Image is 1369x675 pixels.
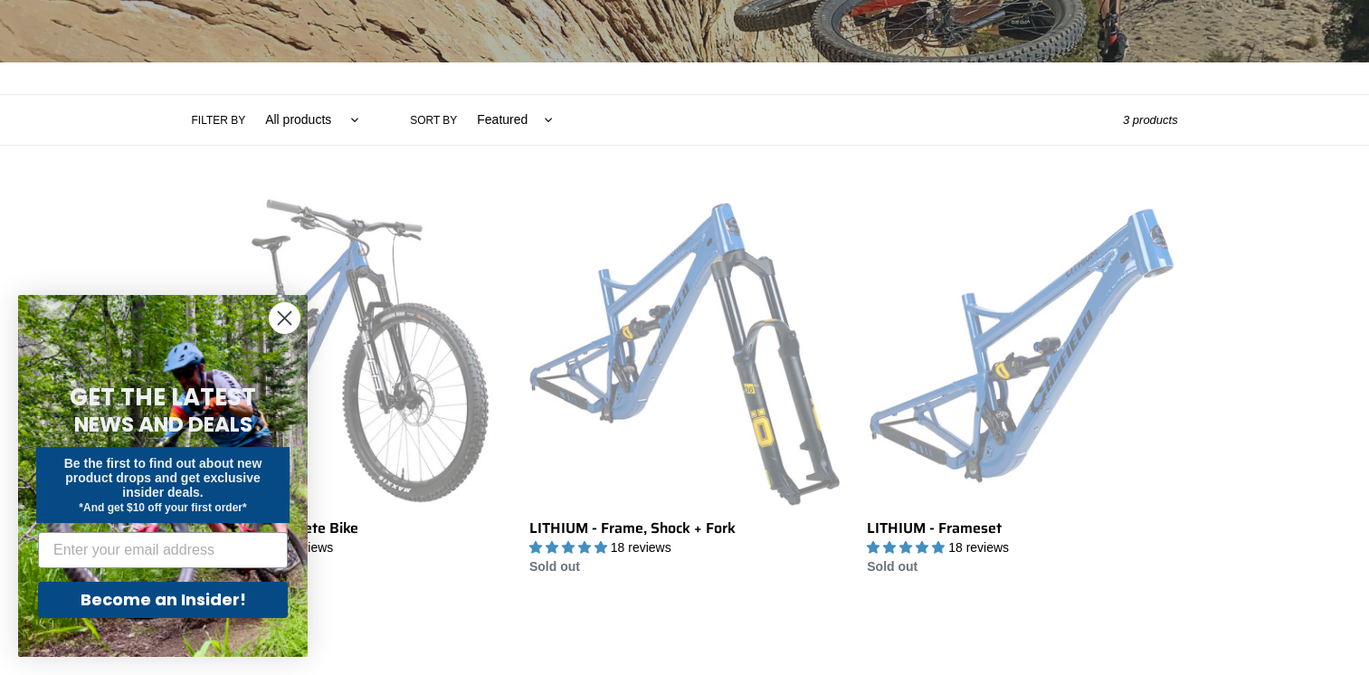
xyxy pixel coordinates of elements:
span: *And get $10 off your first order* [79,501,246,514]
span: Be the first to find out about new product drops and get exclusive insider deals. [64,456,262,499]
label: Filter by [192,112,246,128]
span: 3 products [1123,113,1178,127]
button: Close dialog [269,302,300,334]
label: Sort by [410,112,457,128]
span: NEWS AND DEALS [74,410,252,439]
button: Become an Insider! [38,582,288,618]
input: Enter your email address [38,532,288,568]
span: GET THE LATEST [70,381,256,414]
